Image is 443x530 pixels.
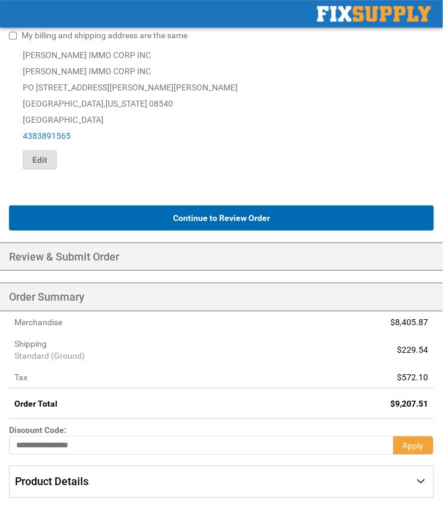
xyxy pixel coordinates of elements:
[15,476,89,488] span: Product Details
[403,441,424,450] span: Apply
[391,317,429,327] span: $8,405.87
[22,31,187,40] span: My billing and shipping address are the same
[398,372,429,382] span: $572.10
[32,155,47,165] span: Edit
[23,150,57,169] button: Edit
[391,399,429,408] span: $9,207.51
[9,425,66,435] span: Discount Code:
[14,350,269,362] span: Standard (Ground)
[14,399,57,408] strong: Order Total
[317,6,431,22] img: Fix Industrial Supply
[317,6,431,22] a: store logo
[173,213,270,223] span: Continue to Review Order
[14,339,47,349] span: Shipping
[9,367,275,389] th: Tax
[398,345,429,355] span: $229.54
[9,47,434,169] div: [PERSON_NAME] IMMO CORP INC [PERSON_NAME] IMMO CORP INC PO [STREET_ADDRESS][PERSON_NAME][PERSON_N...
[105,99,147,108] span: [US_STATE]
[393,436,434,455] button: Apply
[23,131,71,141] a: 4383891565
[9,311,275,333] th: Merchandise
[9,205,434,231] button: Continue to Review Order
